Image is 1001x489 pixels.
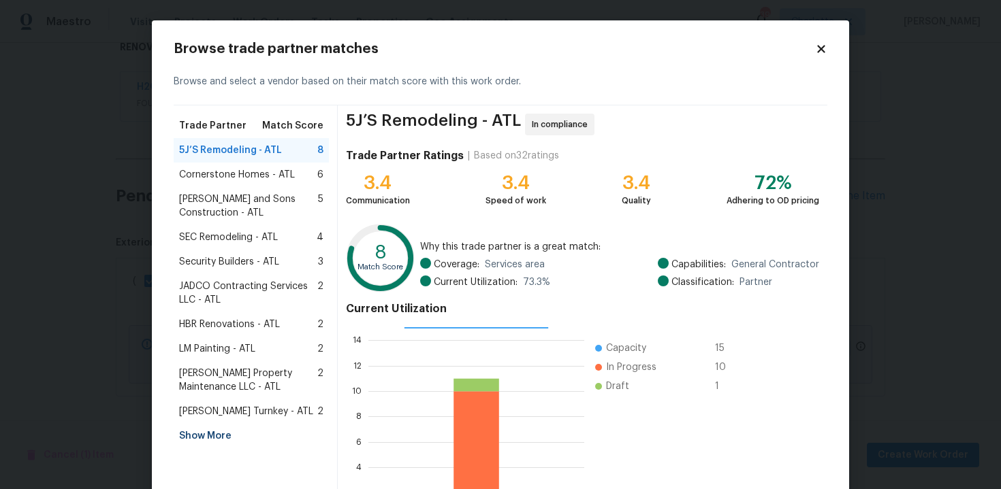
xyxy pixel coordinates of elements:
span: Security Builders - ATL [179,255,279,269]
text: 6 [356,438,362,446]
span: Draft [606,380,629,393]
span: 3 [318,255,323,269]
text: 10 [352,387,362,395]
div: Quality [622,194,651,207]
span: 5 [318,192,323,220]
text: 12 [353,362,362,370]
div: Show More [174,424,329,448]
span: Services area [485,258,545,271]
text: 8 [356,412,362,420]
span: 4 [317,231,323,244]
span: 6 [317,168,323,182]
span: In compliance [532,118,593,131]
div: 3.4 [622,176,651,190]
span: 2 [317,342,323,356]
div: 72% [727,176,819,190]
span: 15 [715,341,737,355]
div: | [464,149,474,163]
span: Current Utilization: [434,275,518,289]
span: In Progress [606,360,656,374]
span: 73.3 % [523,275,550,289]
div: 3.4 [346,176,410,190]
div: Adhering to OD pricing [727,194,819,207]
div: Based on 32 ratings [474,149,559,163]
span: 2 [317,367,323,394]
span: 5J’S Remodeling - ATL [346,114,521,135]
span: 5J’S Remodeling - ATL [179,144,282,157]
span: Why this trade partner is a great match: [420,240,819,254]
text: 14 [353,336,362,344]
h2: Browse trade partner matches [174,42,815,56]
span: 2 [317,405,323,418]
span: Match Score [262,119,323,133]
span: HBR Renovations - ATL [179,318,280,331]
span: LM Painting - ATL [179,342,255,356]
span: 1 [715,380,737,393]
span: Capacity [606,341,646,355]
span: [PERSON_NAME] and Sons Construction - ATL [179,192,318,220]
span: [PERSON_NAME] Turnkey - ATL [179,405,313,418]
text: 4 [356,463,362,471]
h4: Trade Partner Ratings [346,149,464,163]
span: 2 [317,280,323,307]
span: 2 [317,318,323,331]
span: Cornerstone Homes - ATL [179,168,295,182]
span: Coverage: [434,258,479,271]
span: Classification: [671,275,734,289]
div: 3.4 [486,176,546,190]
div: Browse and select a vendor based on their match score with this work order. [174,58,827,105]
span: General Contractor [731,258,819,271]
span: Capabilities: [671,258,726,271]
div: Speed of work [486,194,546,207]
text: Match Score [357,263,403,271]
span: 10 [715,360,737,374]
span: JADCO Contracting Services LLC - ATL [179,280,317,307]
span: 8 [317,144,323,157]
span: Partner [740,275,772,289]
span: SEC Remodeling - ATL [179,231,278,244]
text: 8 [375,243,387,262]
div: Communication [346,194,410,207]
span: [PERSON_NAME] Property Maintenance LLC - ATL [179,367,317,394]
span: Trade Partner [179,119,247,133]
h4: Current Utilization [346,302,819,316]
